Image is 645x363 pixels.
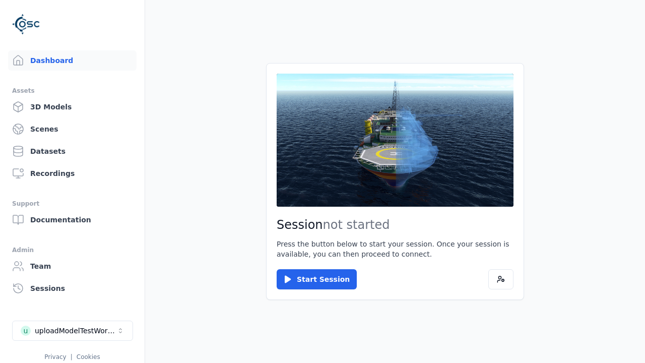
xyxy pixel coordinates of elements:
a: Scenes [8,119,137,139]
span: not started [323,218,390,232]
p: Press the button below to start your session. Once your session is available, you can then procee... [277,239,513,259]
div: u [21,326,31,336]
a: Datasets [8,141,137,161]
div: Support [12,198,133,210]
button: Select a workspace [12,321,133,341]
span: | [71,353,73,360]
button: Start Session [277,269,357,289]
a: Team [8,256,137,276]
a: Dashboard [8,50,137,71]
div: uploadModelTestWorkspace [35,326,116,336]
a: Recordings [8,163,137,184]
a: Privacy [44,353,66,360]
a: Sessions [8,278,137,298]
a: 3D Models [8,97,137,117]
img: Logo [12,10,40,38]
div: Admin [12,244,133,256]
a: Cookies [77,353,100,360]
a: Documentation [8,210,137,230]
div: Assets [12,85,133,97]
h2: Session [277,217,513,233]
